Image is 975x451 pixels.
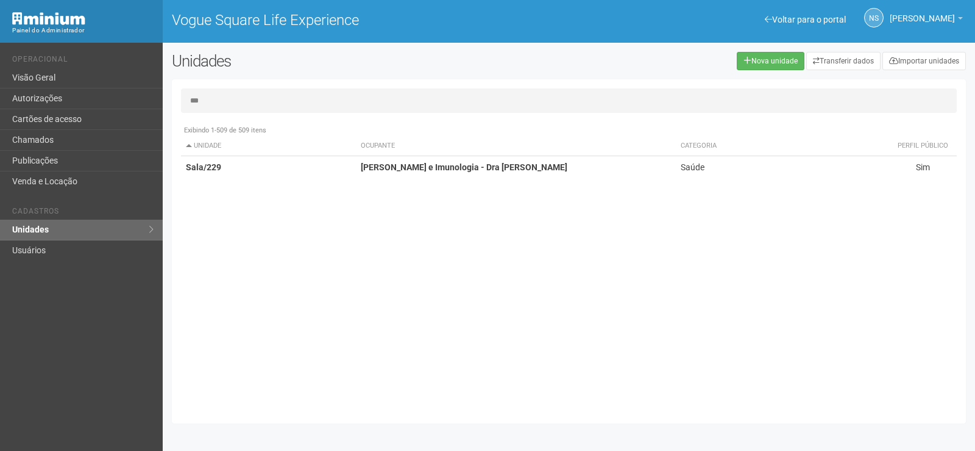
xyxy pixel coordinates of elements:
[186,162,221,172] strong: Sala/229
[864,8,884,27] a: NS
[882,52,966,70] a: Importar unidades
[12,55,154,68] li: Operacional
[172,52,492,70] h2: Unidades
[181,136,356,156] th: Unidade: activate to sort column descending
[890,15,963,25] a: [PERSON_NAME]
[888,136,957,156] th: Perfil público: activate to sort column ascending
[172,12,560,28] h1: Vogue Square Life Experience
[356,136,675,156] th: Ocupante: activate to sort column ascending
[12,207,154,220] li: Cadastros
[916,162,930,172] span: Sim
[806,52,881,70] a: Transferir dados
[890,2,955,23] span: Nicolle Silva
[676,156,889,179] td: Saúde
[676,136,889,156] th: Categoria: activate to sort column ascending
[12,25,154,36] div: Painel do Administrador
[12,12,85,25] img: Minium
[181,125,957,136] div: Exibindo 1-509 de 509 itens
[361,162,567,172] strong: [PERSON_NAME] e Imunologia - Dra [PERSON_NAME]
[765,15,846,24] a: Voltar para o portal
[737,52,804,70] a: Nova unidade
